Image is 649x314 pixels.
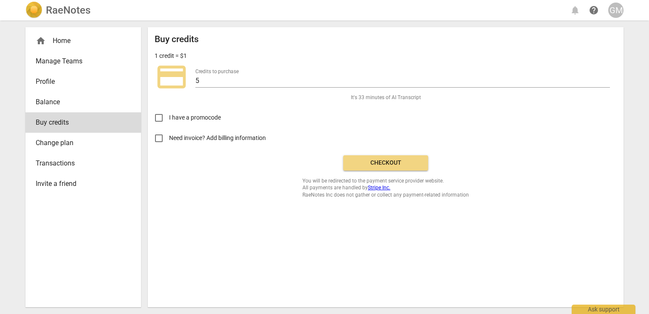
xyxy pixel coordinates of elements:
span: It's 33 minutes of AI Transcript [351,94,421,101]
a: Manage Teams [25,51,141,71]
a: Help [586,3,601,18]
label: Credits to purchase [195,69,239,74]
span: Transactions [36,158,124,168]
span: Manage Teams [36,56,124,66]
span: Balance [36,97,124,107]
h2: RaeNotes [46,4,90,16]
a: Invite a friend [25,174,141,194]
span: Buy credits [36,117,124,128]
span: help [589,5,599,15]
button: GM [608,3,624,18]
a: Change plan [25,133,141,153]
div: Home [36,36,124,46]
span: Change plan [36,138,124,148]
a: Buy credits [25,112,141,133]
span: Invite a friend [36,179,124,189]
span: Need invoice? Add billing information [169,134,267,143]
span: credit_card [155,60,189,94]
div: Home [25,31,141,51]
p: 1 credit = $1 [155,51,187,60]
a: Balance [25,92,141,112]
h2: Buy credits [155,34,199,45]
a: Transactions [25,153,141,174]
a: Profile [25,71,141,92]
span: I have a promocode [169,113,221,122]
div: Ask support [572,305,635,314]
img: Logo [25,2,42,19]
span: Checkout [350,159,421,167]
span: Profile [36,77,124,87]
a: LogoRaeNotes [25,2,90,19]
button: Checkout [343,155,428,171]
a: Stripe Inc. [368,185,390,191]
span: home [36,36,46,46]
span: You will be redirected to the payment service provider website. All payments are handled by RaeNo... [302,177,469,199]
